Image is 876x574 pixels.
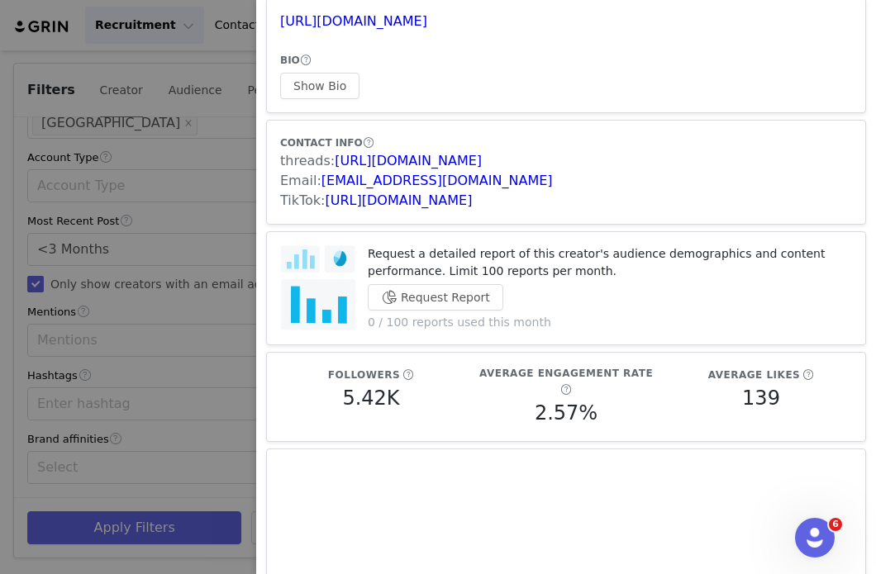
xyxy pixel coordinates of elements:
[708,368,800,382] h5: Average Likes
[479,366,653,381] h5: Average Engagement Rate
[328,368,400,382] h5: Followers
[326,192,473,208] a: [URL][DOMAIN_NAME]
[280,73,359,99] button: Show Bio
[280,245,355,331] img: audience-report.png
[368,314,852,331] p: 0 / 100 reports used this month
[280,153,335,168] span: threads:
[280,173,321,188] span: Email:
[342,383,399,413] h5: 5.42K
[829,518,842,531] span: 6
[335,153,482,168] a: [URL][DOMAIN_NAME]
[742,383,780,413] h5: 139
[535,398,597,428] h5: 2.57%
[280,13,427,29] a: [URL][DOMAIN_NAME]
[368,284,503,311] button: Request Report
[368,245,852,280] p: Request a detailed report of this creator's audience demographics and content performance. Limit ...
[321,173,553,188] a: [EMAIL_ADDRESS][DOMAIN_NAME]
[280,137,363,149] span: CONTACT INFO
[795,518,835,557] iframe: Intercom live chat
[280,192,326,208] span: TikTok:
[280,55,300,66] span: BIO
